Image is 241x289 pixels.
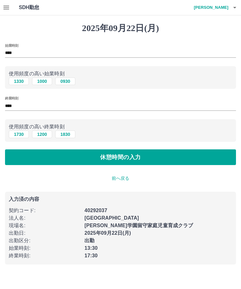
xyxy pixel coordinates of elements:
[9,131,29,138] button: 1730
[84,253,98,258] b: 17:30
[32,131,52,138] button: 1200
[84,208,107,213] b: 40292037
[9,214,81,222] p: 法人名 :
[32,78,52,85] button: 1000
[84,245,98,251] b: 13:30
[5,175,236,182] p: 前へ戻る
[9,222,81,229] p: 現場名 :
[9,244,81,252] p: 始業時刻 :
[5,23,236,34] h1: 2025年09月22日(月)
[5,96,18,101] label: 終業時刻
[9,237,81,244] p: 出勤区分 :
[9,252,81,260] p: 終業時刻 :
[9,70,232,78] p: 使用頻度の高い始業時刻
[9,197,232,202] p: 入力済の内容
[84,223,193,228] b: [PERSON_NAME]学園留守家庭児童育成クラブ
[55,131,75,138] button: 1830
[84,215,139,221] b: [GEOGRAPHIC_DATA]
[9,123,232,131] p: 使用頻度の高い終業時刻
[9,78,29,85] button: 1330
[5,43,18,48] label: 始業時刻
[55,78,75,85] button: 0930
[5,149,236,165] button: 休憩時間の入力
[84,238,94,243] b: 出勤
[84,230,131,236] b: 2025年09月22日(月)
[9,207,81,214] p: 契約コード :
[9,229,81,237] p: 出勤日 :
